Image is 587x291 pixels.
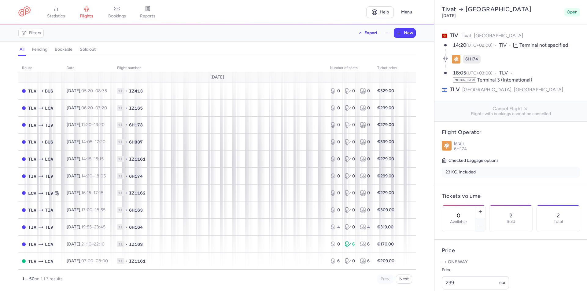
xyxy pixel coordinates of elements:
time: 16:15 [81,190,91,195]
span: Open [567,9,578,15]
button: Prev. [377,275,393,284]
span: 6H174 [129,173,143,179]
h4: Flight Operator [442,129,580,136]
div: 0 [345,139,355,145]
h4: Tickets volume [442,193,580,200]
span: on 113 results [35,276,63,282]
span: Help [380,10,389,14]
time: [DATE] [442,13,456,18]
time: 18:05 [453,70,466,76]
div: 0 [330,156,340,162]
span: eur [499,280,506,285]
p: Israir [454,141,580,146]
strong: €170.00 [377,242,394,247]
span: [DATE], [67,258,108,264]
span: 1L [117,105,124,111]
div: 0 [360,139,370,145]
th: number of seats [326,64,374,73]
time: 07:00 [81,258,93,264]
div: 0 [360,88,370,94]
th: Flight number [113,64,326,73]
span: 6H174 [454,146,467,151]
span: Tivat, [GEOGRAPHIC_DATA] [461,33,523,38]
th: Ticket price [374,64,401,73]
div: 0 [330,88,340,94]
h4: Price [442,247,580,254]
button: Menu [397,6,416,18]
span: BUS [45,139,53,145]
p: Total [554,219,563,224]
span: – [81,173,106,179]
span: – [81,190,103,195]
h4: bookable [55,47,72,52]
span: – [81,122,105,127]
time: 23:45 [94,224,105,230]
div: 6 [360,258,370,264]
span: IZ413 [129,88,143,94]
span: TIV [28,173,36,180]
strong: €329.00 [377,88,394,93]
div: 0 [330,173,340,179]
span: • [126,190,128,196]
span: – [81,258,108,264]
div: 0 [345,105,355,111]
p: 2 [509,213,512,219]
h4: pending [32,47,47,52]
button: New [394,28,415,38]
span: 1L [117,173,124,179]
time: 06:20 [81,105,93,111]
span: TIA [45,207,53,213]
div: 0 [360,173,370,179]
div: 0 [360,207,370,213]
time: 19:55 [81,224,92,230]
li: 23 KG, included [442,167,580,178]
span: 1L [117,156,124,162]
span: [DATE], [67,105,107,111]
span: [DATE], [67,156,104,162]
span: LCA [45,156,53,162]
time: 18:05 [95,173,106,179]
div: 0 [330,190,340,196]
span: IZ165 [129,105,143,111]
h5: Checked baggage options [442,157,580,164]
time: 08:00 [96,258,108,264]
span: – [81,242,105,247]
span: reports [140,13,155,19]
div: 6 [330,258,340,264]
h4: all [20,47,24,52]
time: 13:20 [94,122,105,127]
div: 0 [345,258,355,264]
label: Available [450,220,467,224]
span: Terminal 3 (International) [477,77,532,83]
span: TLV [28,139,36,145]
span: • [126,173,128,179]
strong: €279.00 [377,190,394,195]
span: (UTC+02:00) [466,43,493,48]
div: 0 [345,207,355,213]
span: [DATE], [67,122,105,127]
span: 6H163 [129,207,143,213]
span: 6H174 [465,56,478,62]
span: bookings [108,13,126,19]
div: 0 [330,241,340,247]
p: 2 [557,213,560,219]
span: 1L [117,190,124,196]
span: [GEOGRAPHIC_DATA], [GEOGRAPHIC_DATA] [462,86,563,93]
span: – [81,88,107,93]
span: LCA [45,105,53,111]
div: 0 [330,139,340,145]
div: 4 [330,224,340,230]
time: 08:35 [95,88,107,93]
span: – [81,156,104,162]
div: 0 [360,190,370,196]
span: [DATE], [67,139,105,144]
span: [DATE], [67,88,107,93]
span: TIV [450,32,458,39]
input: --- [442,276,509,289]
div: 0 [345,190,355,196]
p: Sold [507,219,515,224]
span: 1L [117,139,124,145]
strong: €309.00 [377,207,394,213]
time: 14:05 [81,139,92,144]
th: route [18,64,63,73]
